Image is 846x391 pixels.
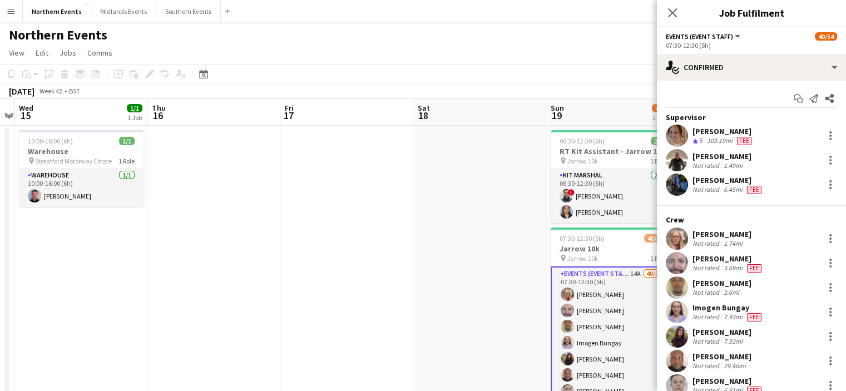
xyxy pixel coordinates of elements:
[651,137,666,145] span: 2/2
[745,313,764,321] div: Crew has different fees then in role
[9,27,107,43] h1: Northern Events
[721,362,748,370] div: 29.46mi
[815,32,837,41] span: 40/54
[705,136,735,146] div: 109.19mi
[567,157,598,165] span: Jarrow 10k
[127,113,142,122] div: 1 Job
[551,244,675,254] h3: Jarrow 10k
[692,185,721,194] div: Not rated
[119,137,135,145] span: 1/1
[650,254,666,263] span: 1 Role
[37,87,65,95] span: Week 42
[735,136,754,146] div: Crew has different fees then in role
[35,157,112,165] span: Streatford Motorway Estate
[692,239,721,248] div: Not rated
[156,1,221,22] button: Southern Events
[418,103,430,113] span: Sat
[652,104,674,112] span: 42/56
[19,169,144,207] app-card-role: Warehouse1/110:00-16:00 (6h)[PERSON_NAME]
[692,337,721,345] div: Not rated
[644,234,666,242] span: 40/54
[31,46,53,60] a: Edit
[747,313,761,321] span: Fee
[36,48,48,58] span: Edit
[19,146,144,156] h3: Warehouse
[560,234,605,242] span: 07:30-12:30 (5h)
[692,288,721,296] div: Not rated
[652,113,674,122] div: 2 Jobs
[69,87,80,95] div: BST
[692,254,764,264] div: [PERSON_NAME]
[17,109,33,122] span: 15
[692,313,721,321] div: Not rated
[549,109,564,122] span: 19
[551,103,564,113] span: Sun
[19,103,33,113] span: Wed
[737,137,751,145] span: Fee
[127,104,142,112] span: 1/1
[657,54,846,81] div: Confirmed
[567,254,598,263] span: Jarrow 10k
[721,313,745,321] div: 7.93mi
[745,264,764,273] div: Crew has different fees then in role
[551,146,675,156] h3: RT Kit Assistant - Jarrow 10k
[721,288,741,296] div: 3.6mi
[152,103,166,113] span: Thu
[28,137,73,145] span: 10:00-16:00 (6h)
[692,151,751,161] div: [PERSON_NAME]
[285,103,294,113] span: Fri
[560,137,605,145] span: 06:30-12:30 (6h)
[692,362,721,370] div: Not rated
[692,126,754,136] div: [PERSON_NAME]
[118,157,135,165] span: 1 Role
[721,264,745,273] div: 3.69mi
[657,6,846,20] h3: Job Fulfilment
[692,376,764,386] div: [PERSON_NAME]
[9,86,34,97] div: [DATE]
[23,1,91,22] button: Northern Events
[699,136,702,145] span: 5
[416,109,430,122] span: 18
[60,48,76,58] span: Jobs
[657,215,846,225] div: Crew
[666,32,742,41] button: Events (Event Staff)
[747,264,761,273] span: Fee
[692,229,751,239] div: [PERSON_NAME]
[83,46,117,60] a: Comms
[721,161,745,170] div: 1.49mi
[692,278,751,288] div: [PERSON_NAME]
[551,169,675,223] app-card-role: Kit Marshal2/206:30-12:30 (6h)![PERSON_NAME][PERSON_NAME]
[692,161,721,170] div: Not rated
[4,46,29,60] a: View
[91,1,156,22] button: Midlands Events
[745,185,764,194] div: Crew has different fees then in role
[666,41,837,50] div: 07:30-12:30 (5h)
[692,175,764,185] div: [PERSON_NAME]
[19,130,144,207] app-job-card: 10:00-16:00 (6h)1/1Warehouse Streatford Motorway Estate1 RoleWarehouse1/110:00-16:00 (6h)[PERSON_...
[55,46,81,60] a: Jobs
[87,48,112,58] span: Comms
[666,32,733,41] span: Events (Event Staff)
[692,303,764,313] div: Imogen Bungay
[9,48,24,58] span: View
[150,109,166,122] span: 16
[721,337,745,345] div: 7.93mi
[721,239,745,248] div: 1.74mi
[283,109,294,122] span: 17
[721,185,745,194] div: 6.45mi
[692,264,721,273] div: Not rated
[747,186,761,194] span: Fee
[692,327,751,337] div: [PERSON_NAME]
[568,189,575,196] span: !
[692,352,751,362] div: [PERSON_NAME]
[657,112,846,122] div: Supervisor
[551,130,675,223] app-job-card: 06:30-12:30 (6h)2/2RT Kit Assistant - Jarrow 10k Jarrow 10k1 RoleKit Marshal2/206:30-12:30 (6h)![...
[650,157,666,165] span: 1 Role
